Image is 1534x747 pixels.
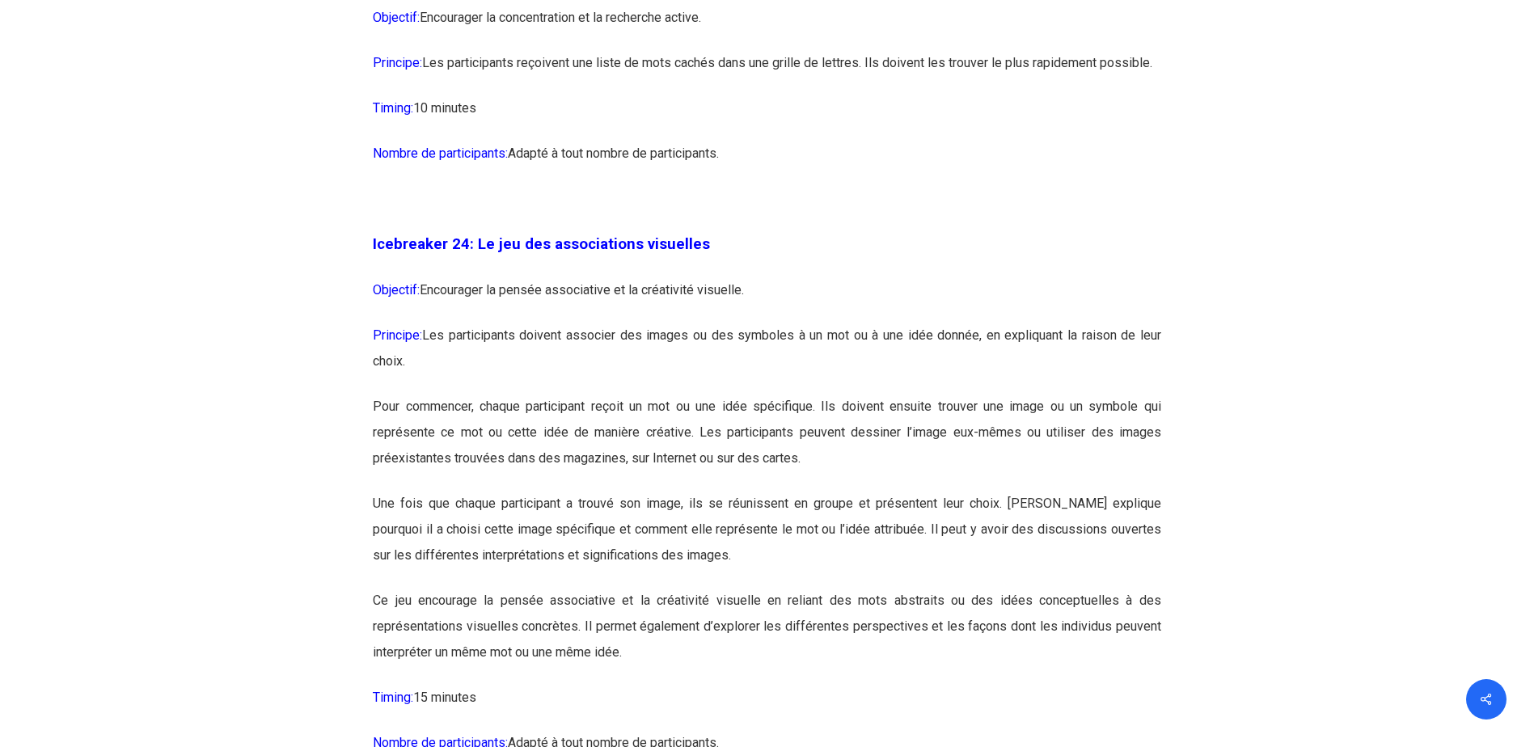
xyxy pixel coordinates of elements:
[373,327,422,343] span: Principe:
[373,588,1161,685] p: Ce jeu encourage la pensée associative et la créativité visuelle en reliant des mots abstraits ou...
[373,146,508,161] span: Nombre de participants:
[373,235,710,253] span: Icebreaker 24: Le jeu des associations visuelles
[373,5,1161,50] p: Encourager la concentration et la recherche active.
[373,690,413,705] span: Timing:
[373,685,1161,730] p: 15 minutes
[373,55,422,70] span: Principe:
[373,141,1161,186] p: Adapté à tout nombre de participants.
[373,10,420,25] span: Objectif:
[373,277,1161,323] p: Encourager la pensée associative et la créativité visuelle.
[373,394,1161,491] p: Pour commencer, chaque participant reçoit un mot ou une idée spécifique. Ils doivent ensuite trou...
[373,50,1161,95] p: Les participants reçoivent une liste de mots cachés dans une grille de lettres. Ils doivent les t...
[373,323,1161,394] p: Les participants doivent associer des images ou des symboles à un mot ou à une idée donnée, en ex...
[373,282,420,298] span: Objectif:
[373,100,413,116] span: Timing:
[373,491,1161,588] p: Une fois que chaque participant a trouvé son image, ils se réunissent en groupe et présentent leu...
[373,95,1161,141] p: 10 minutes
